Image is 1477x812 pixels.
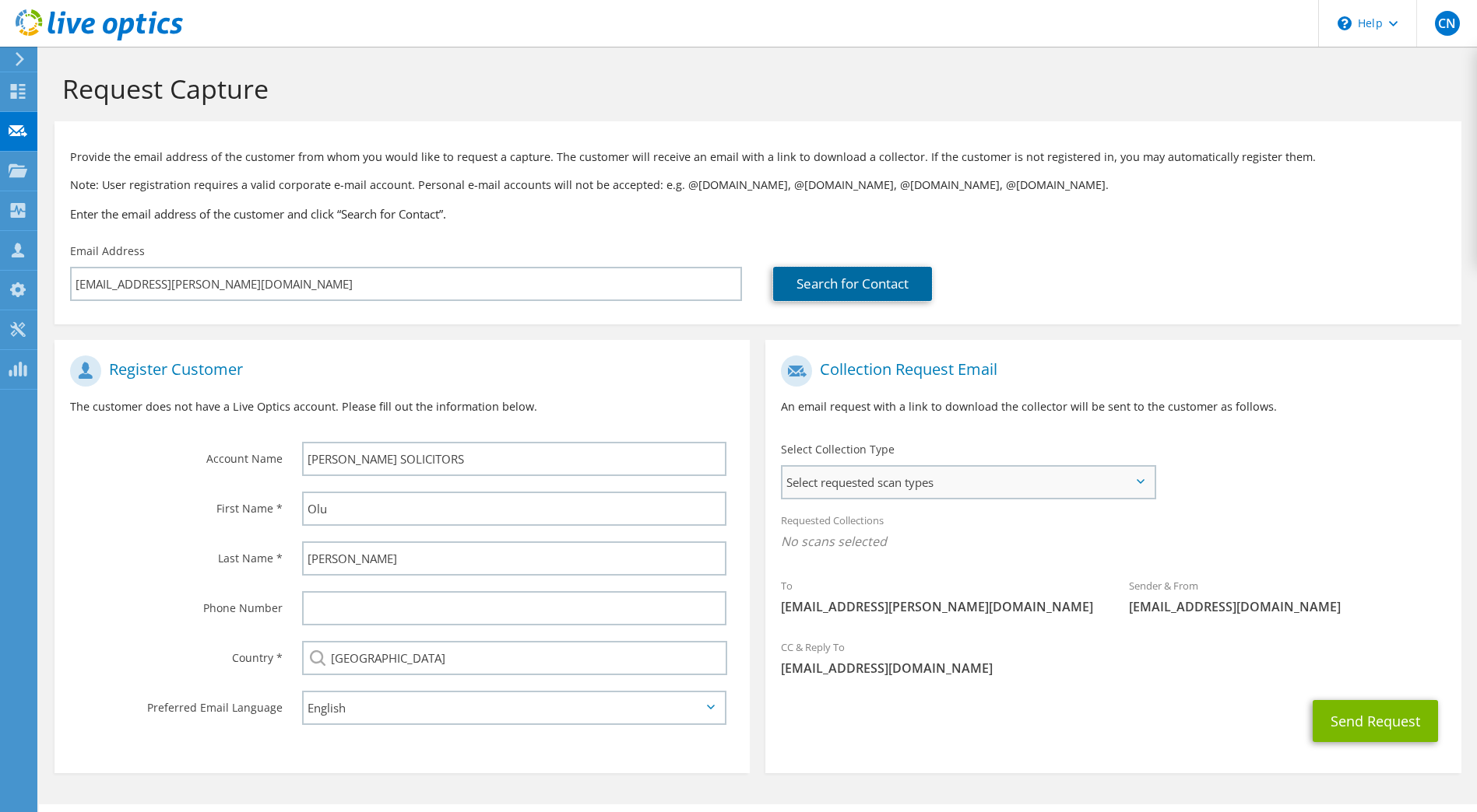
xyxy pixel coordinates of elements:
h1: Collection Request Email [781,355,1437,387]
label: Preferred Email Language [70,691,283,716]
p: Provide the email address of the customer from whom you would like to request a capture. The cust... [70,149,1446,166]
button: Send Request [1313,700,1438,742]
label: First Name * [70,492,283,516]
label: Country * [70,641,283,666]
span: [EMAIL_ADDRESS][PERSON_NAME][DOMAIN_NAME] [781,598,1098,615]
span: No scans selected [781,533,1445,550]
h1: Register Customer [70,355,726,387]
svg: \n [1338,16,1352,30]
span: [EMAIL_ADDRESS][DOMAIN_NAME] [1129,598,1446,615]
label: Phone Number [70,591,283,616]
label: Account Name [70,442,283,467]
div: Sender & From [1113,569,1461,623]
label: Email Address [70,243,145,259]
label: Select Collection Type [781,442,895,457]
div: CC & Reply To [765,631,1461,684]
div: To [765,569,1113,623]
p: The customer does not have a Live Optics account. Please fill out the information below. [70,398,734,415]
h1: Request Capture [62,72,1446,105]
a: Search for Contact [773,267,932,301]
p: Note: User registration requires a valid corporate e-mail account. Personal e-mail accounts will ... [70,177,1446,194]
div: Requested Collections [765,504,1461,562]
p: An email request with a link to download the collector will be sent to the customer as follows. [781,398,1445,415]
span: Select requested scan types [782,467,1153,498]
h3: Enter the email address of the customer and click “Search for Contact”. [70,205,1446,222]
label: Last Name * [70,541,283,566]
span: [EMAIL_ADDRESS][DOMAIN_NAME] [781,660,1445,677]
span: CN [1435,11,1460,36]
